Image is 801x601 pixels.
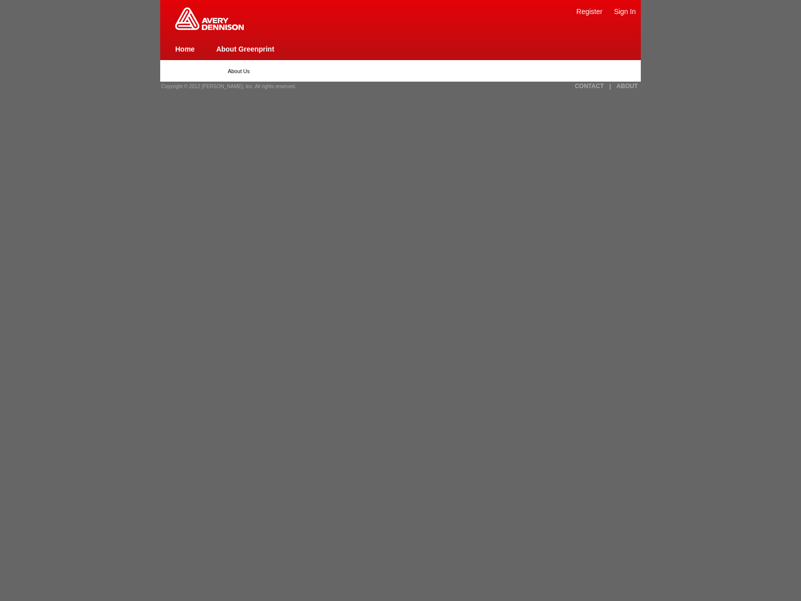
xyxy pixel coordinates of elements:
img: Home [175,8,244,30]
a: CONTACT [575,83,604,90]
a: ABOUT [616,83,638,90]
a: | [609,83,611,90]
p: About Us [228,68,573,74]
a: Home [175,45,195,53]
span: Copyright © 2012 [PERSON_NAME], Inc. All rights reserved. [161,84,296,89]
a: Register [576,8,602,16]
a: Sign In [614,8,636,16]
a: Greenprint [175,25,244,31]
a: About Greenprint [216,45,274,53]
